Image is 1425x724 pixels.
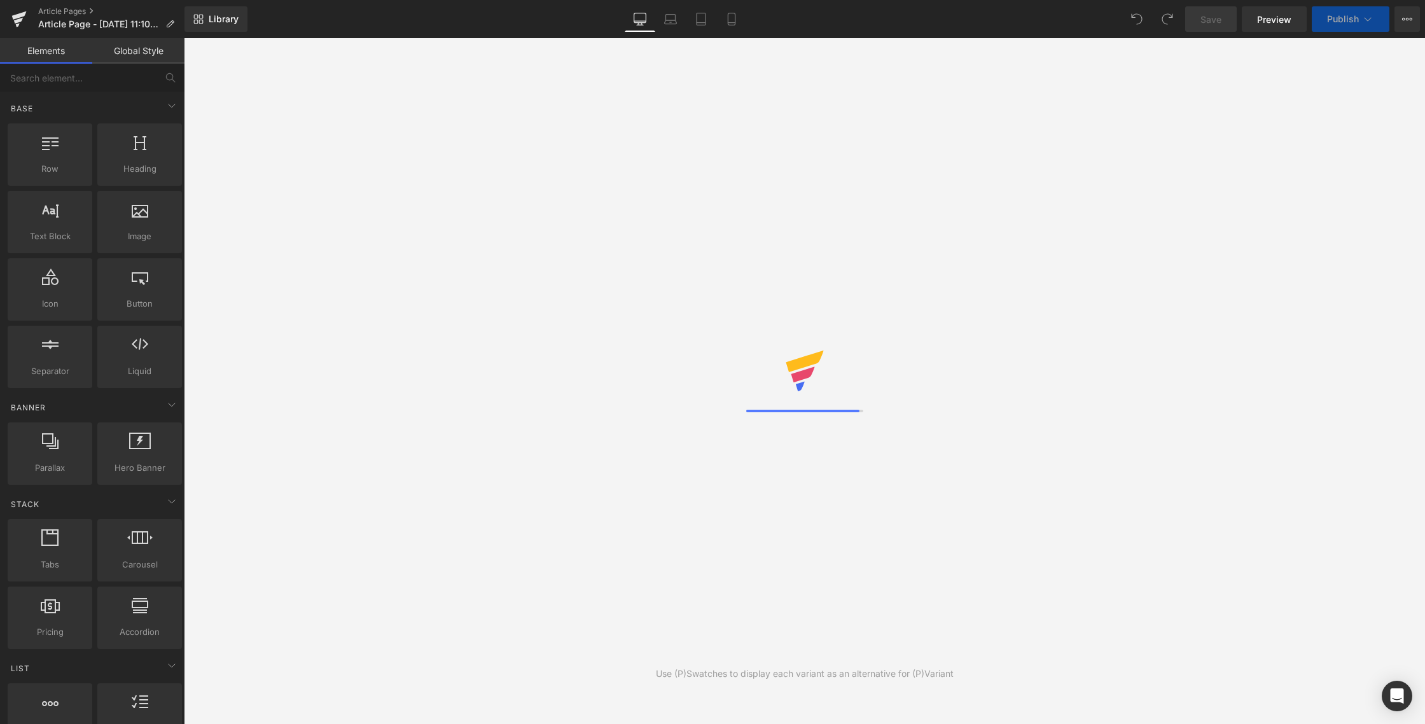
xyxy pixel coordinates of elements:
[655,6,686,32] a: Laptop
[11,162,88,176] span: Row
[686,6,716,32] a: Tablet
[11,625,88,639] span: Pricing
[10,102,34,115] span: Base
[101,162,178,176] span: Heading
[11,365,88,378] span: Separator
[656,667,954,681] div: Use (P)Swatches to display each variant as an alternative for (P)Variant
[11,230,88,243] span: Text Block
[1200,13,1221,26] span: Save
[92,38,184,64] a: Global Style
[101,230,178,243] span: Image
[209,13,239,25] span: Library
[10,498,41,510] span: Stack
[1155,6,1180,32] button: Redo
[101,297,178,310] span: Button
[1382,681,1412,711] div: Open Intercom Messenger
[1394,6,1420,32] button: More
[11,558,88,571] span: Tabs
[1312,6,1389,32] button: Publish
[1257,13,1291,26] span: Preview
[101,461,178,475] span: Hero Banner
[38,6,184,17] a: Article Pages
[1124,6,1150,32] button: Undo
[38,19,160,29] span: Article Page - [DATE] 11:10:30
[716,6,747,32] a: Mobile
[184,6,247,32] a: New Library
[10,662,31,674] span: List
[101,625,178,639] span: Accordion
[625,6,655,32] a: Desktop
[101,558,178,571] span: Carousel
[1327,14,1359,24] span: Publish
[11,297,88,310] span: Icon
[1242,6,1307,32] a: Preview
[11,461,88,475] span: Parallax
[10,401,47,414] span: Banner
[101,365,178,378] span: Liquid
